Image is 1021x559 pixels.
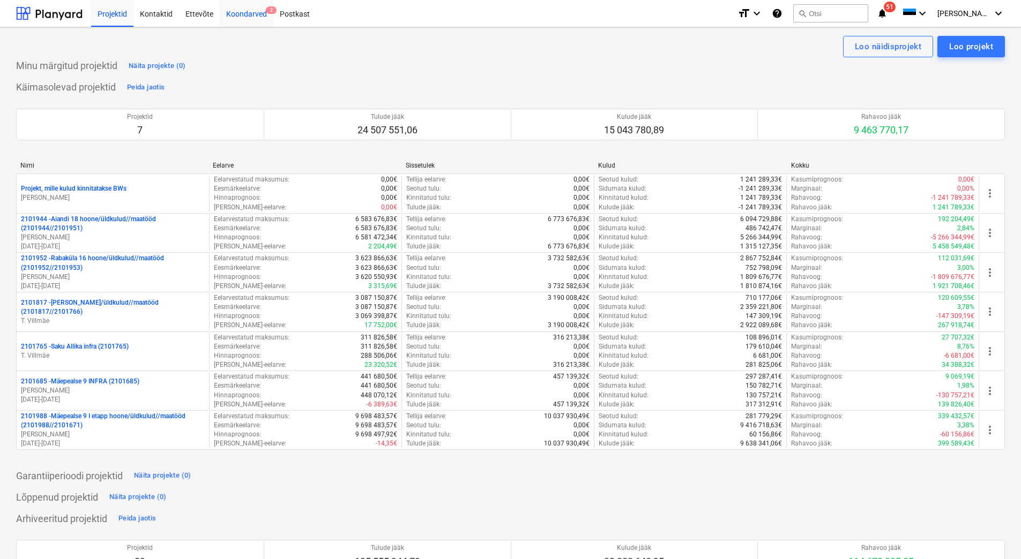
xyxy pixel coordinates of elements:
[936,312,974,321] p: -147 309,19€
[740,273,782,282] p: 1 809 676,77€
[958,175,974,184] p: 0,00€
[355,303,397,312] p: 3 087 150,87€
[214,439,286,448] p: [PERSON_NAME]-eelarve :
[548,282,590,291] p: 3 732 582,63€
[361,351,397,360] p: 288 506,06€
[599,273,649,282] p: Kinnitatud kulud :
[406,203,441,212] p: Tulude jääk :
[791,351,822,360] p: Rahavoog :
[791,360,832,369] p: Rahavoo jääk :
[746,333,782,342] p: 108 896,01€
[406,303,441,312] p: Seotud tulu :
[129,60,186,72] div: Näita projekte (0)
[599,224,646,233] p: Sidumata kulud :
[406,333,446,342] p: Tellija eelarve :
[214,215,289,224] p: Eelarvestatud maksumus :
[214,263,261,273] p: Eesmärkeelarve :
[746,412,782,421] p: 281 779,29€
[214,342,261,351] p: Eesmärkeelarve :
[746,312,782,321] p: 147 309,19€
[553,360,590,369] p: 316 213,38€
[214,351,261,360] p: Hinnaprognoos :
[791,391,822,400] p: Rahavoog :
[746,342,782,351] p: 179 610,04€
[753,351,782,360] p: 6 681,00€
[16,81,116,94] p: Käimasolevad projektid
[124,79,167,96] button: Peida jaotis
[599,321,635,330] p: Kulude jääk :
[791,224,822,233] p: Marginaal :
[940,430,974,439] p: -60 156,86€
[544,412,590,421] p: 10 037 930,49€
[791,282,832,291] p: Rahavoo jääk :
[983,345,996,358] span: more_vert
[599,175,638,184] p: Seotud kulud :
[746,293,782,303] p: 710 177,06€
[983,384,996,397] span: more_vert
[406,321,441,330] p: Tulude jääk :
[214,293,289,303] p: Eelarvestatud maksumus :
[740,233,782,242] p: 5 266 344,99€
[884,2,896,12] span: 51
[746,391,782,400] p: 130 757,21€
[936,391,974,400] p: -130 757,21€
[983,266,996,279] span: more_vert
[406,162,590,169] div: Sissetulek
[791,203,832,212] p: Rahavoo jääk :
[983,187,996,200] span: more_vert
[791,293,843,303] p: Kasumiprognoos :
[368,242,397,251] p: 2 204,49€
[604,124,664,137] p: 15 043 780,89
[740,193,782,202] p: 1 241 789,33€
[938,293,974,303] p: 120 609,55€
[406,242,441,251] p: Tulude jääk :
[553,333,590,342] p: 316 213,38€
[406,215,446,224] p: Tellija eelarve :
[381,203,397,212] p: 0,00€
[877,7,888,20] i: notifications
[599,312,649,321] p: Kinnitatud kulud :
[983,226,996,239] span: more_vert
[368,282,397,291] p: 3 315,69€
[740,242,782,251] p: 1 315 127,35€
[573,203,590,212] p: 0,00€
[599,430,649,439] p: Kinnitatud kulud :
[355,233,397,242] p: 6 581 472,34€
[740,321,782,330] p: 2 922 089,68€
[548,254,590,263] p: 3 732 582,63€
[737,7,750,20] i: format_size
[855,40,921,54] div: Loo näidisprojekt
[957,224,974,233] p: 2,84%
[355,312,397,321] p: 3 069 398,87€
[791,215,843,224] p: Kasumiprognoos :
[573,184,590,193] p: 0,00€
[739,184,782,193] p: -1 241 289,33€
[746,224,782,233] p: 486 742,47€
[214,184,261,193] p: Eesmärkeelarve :
[21,412,205,449] div: 2101988 -Mäepealse 9 I etapp hoone/üldkulud//maatööd (2101988//2101671)[PERSON_NAME][DATE]-[DATE]
[553,372,590,381] p: 457 139,32€
[21,273,205,282] p: [PERSON_NAME]
[740,254,782,263] p: 2 867 752,84€
[213,162,397,169] div: Eelarve
[406,175,446,184] p: Tellija eelarve :
[933,242,974,251] p: 5 458 549,48€
[933,203,974,212] p: 1 241 789,33€
[749,430,782,439] p: 60 156,86€
[107,488,169,505] button: Näita projekte (0)
[364,321,397,330] p: 17 752,00€
[548,321,590,330] p: 3 190 008,42€
[214,333,289,342] p: Eelarvestatud maksumus :
[791,242,832,251] p: Rahavoo jääk :
[355,224,397,233] p: 6 583 676,83€
[131,467,194,484] button: Näita projekte (0)
[791,400,832,409] p: Rahavoo jääk :
[266,6,277,14] span: 2
[214,381,261,390] p: Eesmärkeelarve :
[740,439,782,448] p: 9 638 341,06€
[791,162,975,169] div: Kokku
[406,184,441,193] p: Seotud tulu :
[214,175,289,184] p: Eelarvestatud maksumus :
[573,193,590,202] p: 0,00€
[406,421,441,430] p: Seotud tulu :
